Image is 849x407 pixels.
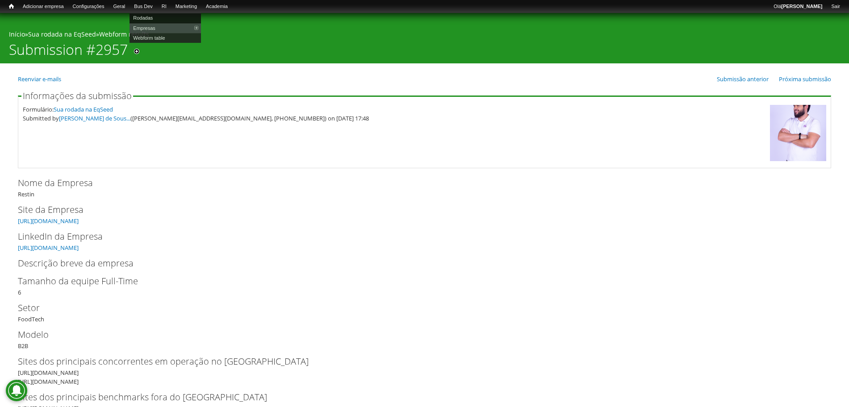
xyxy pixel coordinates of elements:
[171,2,201,11] a: Marketing
[770,155,826,163] a: Ver perfil do usuário.
[18,257,816,270] label: Descrição breve da empresa
[18,274,816,288] label: Tamanho da equipe Full-Time
[99,30,149,38] a: Webform results
[9,3,14,9] span: Início
[54,105,113,113] a: Sua rodada na EqSeed
[18,203,816,216] label: Site da Empresa
[18,328,831,350] div: B2B
[23,105,765,114] div: Formulário:
[18,274,831,297] div: 6
[827,2,845,11] a: Sair
[28,30,96,38] a: Sua rodada na EqSeed
[18,244,79,252] a: [URL][DOMAIN_NAME]
[18,390,816,404] label: Sites dos principais benchmarks fora do [GEOGRAPHIC_DATA]
[18,301,831,324] div: FoodTech
[23,114,765,123] div: Submitted by ([PERSON_NAME][EMAIL_ADDRESS][DOMAIN_NAME], [PHONE_NUMBER]) on [DATE] 17:48
[18,176,831,199] div: Restin
[201,2,232,11] a: Academia
[18,355,831,386] div: [URL][DOMAIN_NAME] [URL][DOMAIN_NAME]
[18,2,68,11] a: Adicionar empresa
[769,2,827,11] a: Olá[PERSON_NAME]
[18,301,816,315] label: Setor
[18,176,816,190] label: Nome da Empresa
[9,30,840,41] div: » »
[770,105,826,161] img: Foto de Luciano de Sousa Almeida Barbosa
[59,114,130,122] a: [PERSON_NAME] de Sous...
[717,75,769,83] a: Submissão anterior
[157,2,171,11] a: RI
[18,75,61,83] a: Reenviar e-mails
[9,30,25,38] a: Início
[109,2,130,11] a: Geral
[9,41,128,63] h1: Submission #2957
[18,328,816,341] label: Modelo
[18,355,816,368] label: Sites dos principais concorrentes em operação no [GEOGRAPHIC_DATA]
[18,230,816,243] label: LinkedIn da Empresa
[21,91,133,100] legend: Informações da submissão
[68,2,109,11] a: Configurações
[779,75,831,83] a: Próxima submissão
[18,217,79,225] a: [URL][DOMAIN_NAME]
[4,2,18,11] a: Início
[130,2,157,11] a: Bus Dev
[781,4,822,9] strong: [PERSON_NAME]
